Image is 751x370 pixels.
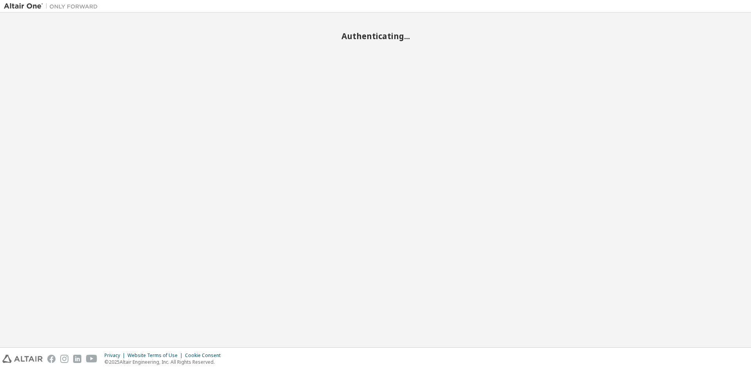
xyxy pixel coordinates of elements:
[128,352,185,359] div: Website Terms of Use
[185,352,225,359] div: Cookie Consent
[60,355,68,363] img: instagram.svg
[4,31,747,41] h2: Authenticating...
[4,2,102,10] img: Altair One
[73,355,81,363] img: linkedin.svg
[104,352,128,359] div: Privacy
[2,355,43,363] img: altair_logo.svg
[86,355,97,363] img: youtube.svg
[104,359,225,365] p: © 2025 Altair Engineering, Inc. All Rights Reserved.
[47,355,56,363] img: facebook.svg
